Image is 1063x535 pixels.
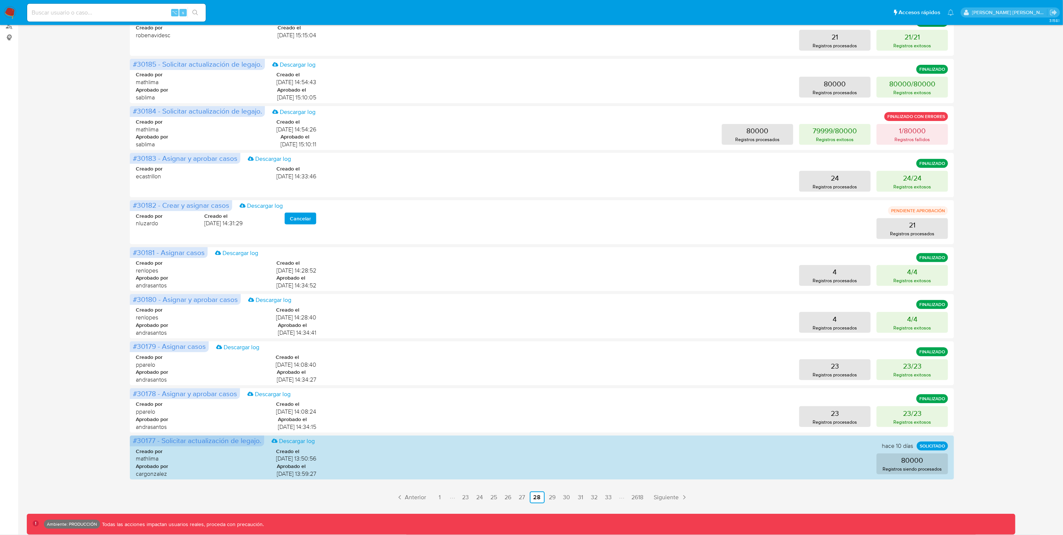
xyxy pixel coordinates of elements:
input: Buscar usuario o caso... [27,8,206,17]
span: Accesos rápidos [899,9,940,16]
p: Todas las acciones impactan usuarios reales, proceda con precaución. [100,521,264,528]
button: search-icon [188,7,203,18]
p: leidy.martinez@mercadolibre.com.co [972,9,1047,16]
a: Notificaciones [948,9,954,16]
span: s [182,9,184,16]
span: ⌥ [172,9,177,16]
a: Salir [1050,9,1057,16]
p: Ambiente: PRODUCCIÓN [47,523,97,526]
span: 3.158.1 [1049,17,1059,23]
